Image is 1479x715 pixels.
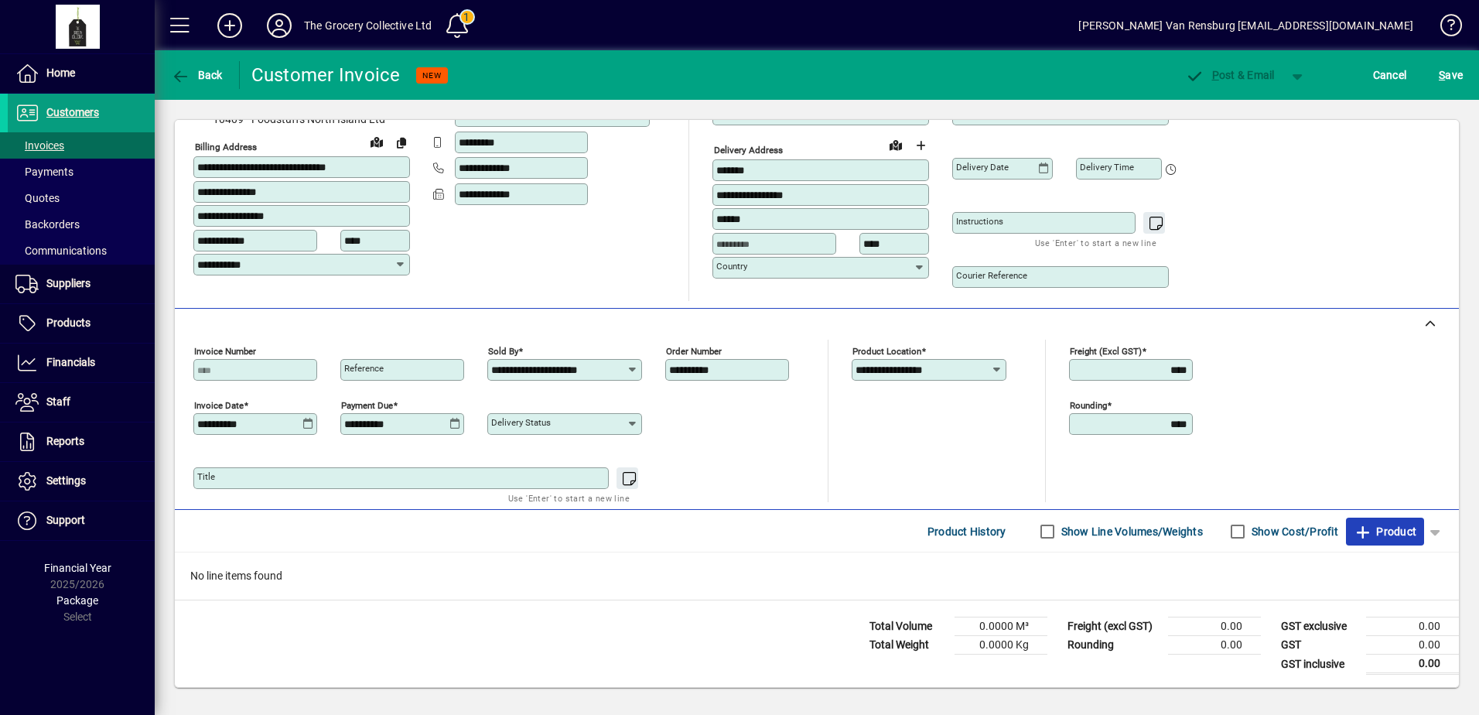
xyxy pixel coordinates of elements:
[1369,61,1411,89] button: Cancel
[46,356,95,368] span: Financials
[488,346,518,357] mat-label: Sold by
[1366,617,1459,636] td: 0.00
[171,69,223,81] span: Back
[344,363,384,374] mat-label: Reference
[491,417,551,428] mat-label: Delivery status
[193,111,410,128] span: 10409 - Foodstuffs North Island Ltd
[8,422,155,461] a: Reports
[197,471,215,482] mat-label: Title
[8,304,155,343] a: Products
[956,270,1027,281] mat-label: Courier Reference
[1070,346,1142,357] mat-label: Freight (excl GST)
[364,129,389,154] a: View on map
[1366,636,1459,655] td: 0.00
[1035,234,1156,251] mat-hint: Use 'Enter' to start a new line
[46,277,91,289] span: Suppliers
[8,501,155,540] a: Support
[304,13,432,38] div: The Grocery Collective Ltd
[46,395,70,408] span: Staff
[908,133,933,158] button: Choose address
[1439,63,1463,87] span: ave
[8,265,155,303] a: Suppliers
[46,514,85,526] span: Support
[956,162,1009,173] mat-label: Delivery date
[46,435,84,447] span: Reports
[8,238,155,264] a: Communications
[251,63,401,87] div: Customer Invoice
[8,159,155,185] a: Payments
[1080,162,1134,173] mat-label: Delivery time
[921,518,1013,546] button: Product History
[1366,655,1459,674] td: 0.00
[1429,3,1460,53] a: Knowledge Base
[389,130,414,155] button: Copy to Delivery address
[155,61,240,89] app-page-header-button: Back
[956,216,1003,227] mat-label: Instructions
[862,636,955,655] td: Total Weight
[15,139,64,152] span: Invoices
[955,617,1047,636] td: 0.0000 M³
[1439,69,1445,81] span: S
[1346,518,1424,546] button: Product
[1070,400,1107,411] mat-label: Rounding
[1354,519,1416,544] span: Product
[194,400,244,411] mat-label: Invoice date
[1273,636,1366,655] td: GST
[1168,617,1261,636] td: 0.00
[44,562,111,574] span: Financial Year
[1212,69,1219,81] span: P
[194,346,256,357] mat-label: Invoice number
[8,344,155,382] a: Financials
[175,552,1459,600] div: No line items found
[15,218,80,231] span: Backorders
[1273,617,1366,636] td: GST exclusive
[1060,617,1168,636] td: Freight (excl GST)
[8,383,155,422] a: Staff
[852,346,921,357] mat-label: Product location
[862,617,955,636] td: Total Volume
[1060,636,1168,655] td: Rounding
[205,12,254,39] button: Add
[8,211,155,238] a: Backorders
[8,132,155,159] a: Invoices
[341,400,393,411] mat-label: Payment due
[666,346,722,357] mat-label: Order number
[56,594,98,607] span: Package
[15,166,73,178] span: Payments
[1435,61,1467,89] button: Save
[46,474,86,487] span: Settings
[883,132,908,157] a: View on map
[1168,636,1261,655] td: 0.00
[1185,69,1275,81] span: ost & Email
[8,185,155,211] a: Quotes
[15,245,107,257] span: Communications
[927,519,1006,544] span: Product History
[46,106,99,118] span: Customers
[1177,61,1283,89] button: Post & Email
[8,54,155,93] a: Home
[1373,63,1407,87] span: Cancel
[167,61,227,89] button: Back
[46,316,91,329] span: Products
[955,636,1047,655] td: 0.0000 Kg
[1273,655,1366,674] td: GST inclusive
[508,489,630,507] mat-hint: Use 'Enter' to start a new line
[1058,524,1203,539] label: Show Line Volumes/Weights
[422,70,442,80] span: NEW
[716,261,747,272] mat-label: Country
[254,12,304,39] button: Profile
[46,67,75,79] span: Home
[15,192,60,204] span: Quotes
[1248,524,1338,539] label: Show Cost/Profit
[1078,13,1413,38] div: [PERSON_NAME] Van Rensburg [EMAIL_ADDRESS][DOMAIN_NAME]
[8,462,155,501] a: Settings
